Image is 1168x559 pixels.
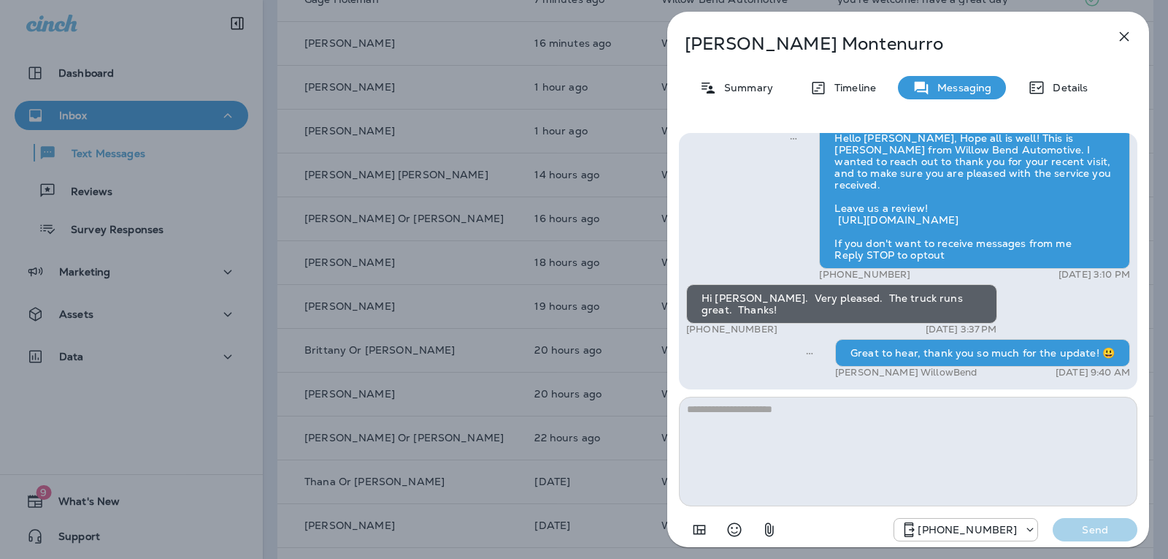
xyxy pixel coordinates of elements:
[819,124,1130,269] div: Hello [PERSON_NAME], Hope all is well! This is [PERSON_NAME] from Willow Bend Automotive. I wante...
[720,515,749,544] button: Select an emoji
[685,515,714,544] button: Add in a premade template
[926,324,997,335] p: [DATE] 3:37 PM
[835,339,1130,367] div: Great to hear, thank you so much for the update! 😃
[685,34,1083,54] p: [PERSON_NAME] Montenurro
[1058,269,1130,281] p: [DATE] 3:10 PM
[918,524,1017,536] p: [PHONE_NUMBER]
[835,367,977,379] p: [PERSON_NAME] WillowBend
[894,521,1037,539] div: +1 (813) 497-4455
[930,82,991,94] p: Messaging
[1056,367,1130,379] p: [DATE] 9:40 AM
[686,324,777,335] p: [PHONE_NUMBER]
[827,82,876,94] p: Timeline
[686,284,997,324] div: Hi [PERSON_NAME]. Very pleased. The truck runs great. Thanks!
[819,269,910,281] p: [PHONE_NUMBER]
[1045,82,1088,94] p: Details
[790,131,797,144] span: Sent
[717,82,773,94] p: Summary
[806,346,813,359] span: Sent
